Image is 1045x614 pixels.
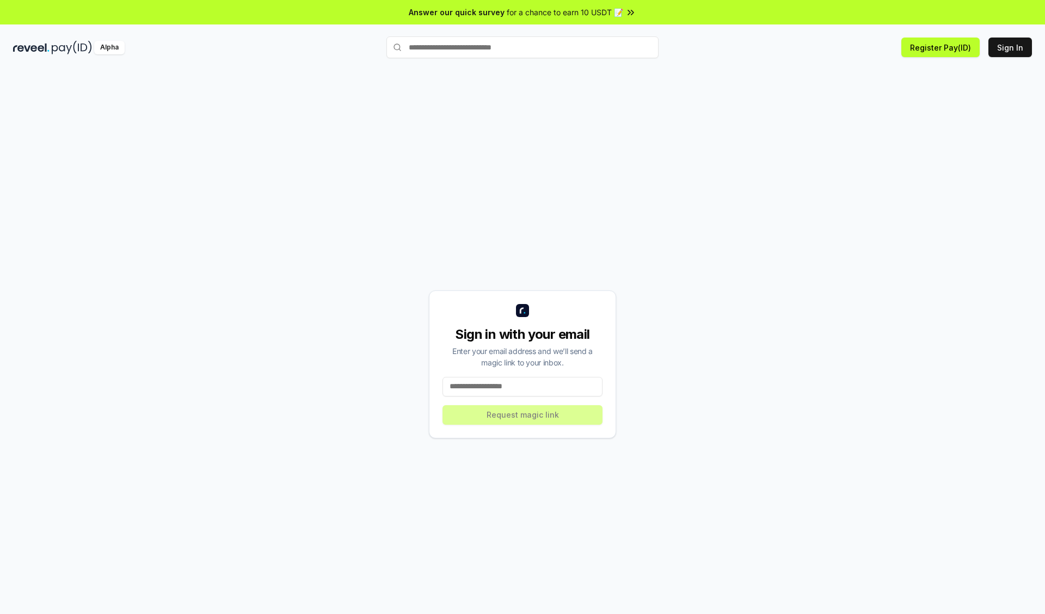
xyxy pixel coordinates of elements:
div: Alpha [94,41,125,54]
span: for a chance to earn 10 USDT 📝 [507,7,623,18]
div: Sign in with your email [442,326,603,343]
button: Register Pay(ID) [901,38,980,57]
img: pay_id [52,41,92,54]
img: reveel_dark [13,41,50,54]
span: Answer our quick survey [409,7,505,18]
img: logo_small [516,304,529,317]
div: Enter your email address and we’ll send a magic link to your inbox. [442,345,603,368]
button: Sign In [988,38,1032,57]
